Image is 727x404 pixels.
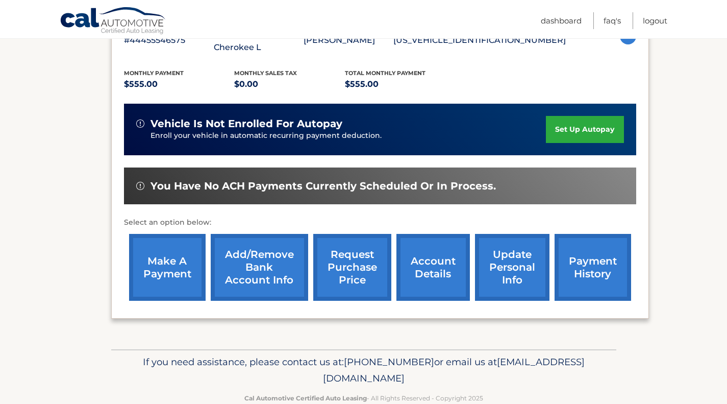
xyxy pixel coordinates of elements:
p: 2023 Jeep Grand Cherokee L [214,26,304,55]
span: vehicle is not enrolled for autopay [151,117,342,130]
p: [PERSON_NAME] [304,33,393,47]
span: [PHONE_NUMBER] [344,356,434,368]
strong: Cal Automotive Certified Auto Leasing [244,394,367,402]
a: request purchase price [313,234,391,301]
a: Dashboard [541,12,582,29]
p: [US_VEHICLE_IDENTIFICATION_NUMBER] [393,33,566,47]
a: account details [396,234,470,301]
a: update personal info [475,234,549,301]
a: Cal Automotive [60,7,167,36]
span: [EMAIL_ADDRESS][DOMAIN_NAME] [323,356,585,384]
a: payment history [555,234,631,301]
p: #44455546575 [124,33,214,47]
p: Select an option below: [124,217,636,229]
p: $0.00 [234,77,345,91]
p: Enroll your vehicle in automatic recurring payment deduction. [151,130,546,141]
span: You have no ACH payments currently scheduled or in process. [151,180,496,193]
span: Total Monthly Payment [345,69,425,77]
p: - All Rights Reserved - Copyright 2025 [118,393,610,403]
a: set up autopay [546,116,623,143]
span: Monthly sales Tax [234,69,297,77]
a: make a payment [129,234,206,301]
p: If you need assistance, please contact us at: or email us at [118,354,610,387]
img: alert-white.svg [136,182,144,190]
span: Monthly Payment [124,69,184,77]
a: FAQ's [604,12,621,29]
img: alert-white.svg [136,120,144,128]
p: $555.00 [345,77,456,91]
p: $555.00 [124,77,235,91]
a: Add/Remove bank account info [211,234,308,301]
a: Logout [643,12,667,29]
